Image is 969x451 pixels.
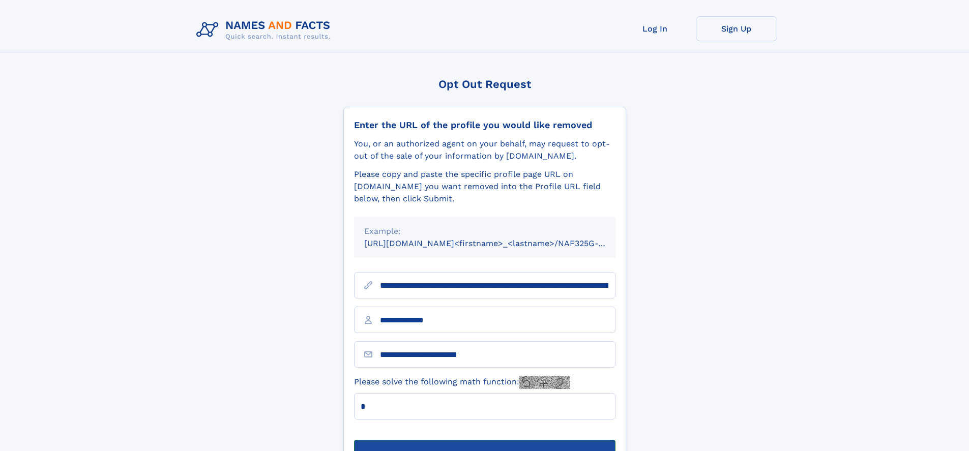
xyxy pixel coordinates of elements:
[614,16,696,41] a: Log In
[354,138,615,162] div: You, or an authorized agent on your behalf, may request to opt-out of the sale of your informatio...
[192,16,339,44] img: Logo Names and Facts
[354,376,570,389] label: Please solve the following math function:
[354,168,615,205] div: Please copy and paste the specific profile page URL on [DOMAIN_NAME] you want removed into the Pr...
[364,238,635,248] small: [URL][DOMAIN_NAME]<firstname>_<lastname>/NAF325G-xxxxxxxx
[343,78,626,91] div: Opt Out Request
[364,225,605,237] div: Example:
[354,119,615,131] div: Enter the URL of the profile you would like removed
[696,16,777,41] a: Sign Up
